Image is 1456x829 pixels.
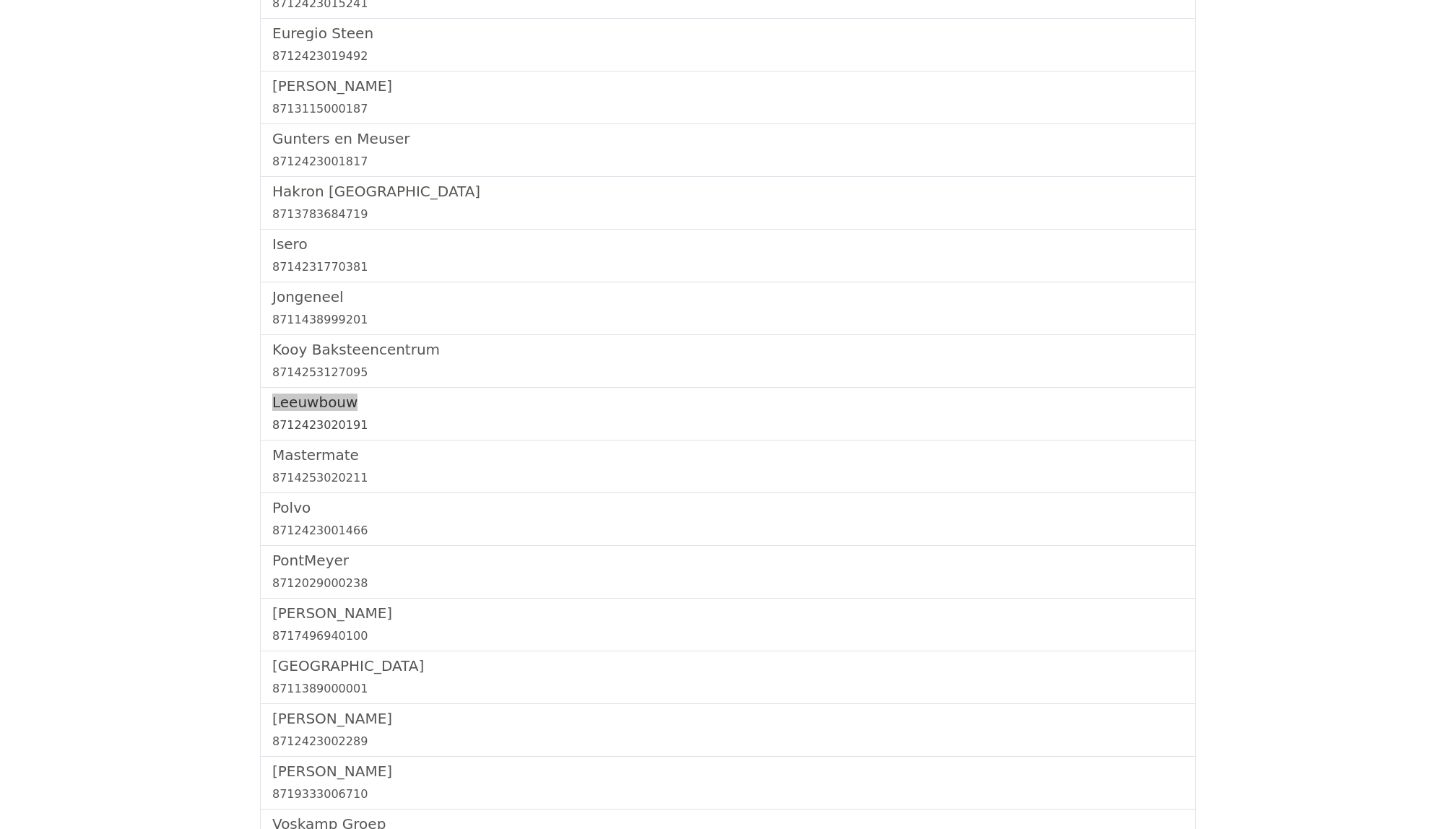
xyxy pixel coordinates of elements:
a: [PERSON_NAME]8713115000187 [272,77,1184,118]
div: 8712423020191 [272,417,1184,434]
h5: Polvo [272,499,1184,516]
div: 8714253127095 [272,364,1184,381]
div: 8712029000238 [272,575,1184,592]
div: 8712423001817 [272,153,1184,170]
h5: [PERSON_NAME] [272,763,1184,780]
a: [PERSON_NAME]8712423002289 [272,710,1184,750]
h5: Leeuwbouw [272,394,1184,411]
a: Gunters en Meuser8712423001817 [272,130,1184,170]
div: 8713115000187 [272,100,1184,118]
a: Isero8714231770381 [272,235,1184,276]
div: 8717496940100 [272,628,1184,645]
h5: [PERSON_NAME] [272,710,1184,727]
div: 8712423019492 [272,48,1184,65]
a: Kooy Baksteencentrum8714253127095 [272,341,1184,381]
a: PontMeyer8712029000238 [272,552,1184,592]
div: 8712423001466 [272,522,1184,539]
a: Jongeneel8711438999201 [272,288,1184,329]
a: Leeuwbouw8712423020191 [272,394,1184,434]
div: 8711438999201 [272,311,1184,329]
h5: Hakron [GEOGRAPHIC_DATA] [272,183,1184,200]
a: Hakron [GEOGRAPHIC_DATA]8713783684719 [272,183,1184,223]
div: 8719333006710 [272,786,1184,803]
h5: Isero [272,235,1184,253]
a: [PERSON_NAME]8717496940100 [272,604,1184,645]
div: 8713783684719 [272,206,1184,223]
a: Polvo8712423001466 [272,499,1184,539]
h5: Mastermate [272,446,1184,464]
div: 8711389000001 [272,680,1184,698]
h5: Kooy Baksteencentrum [272,341,1184,358]
div: 8714231770381 [272,259,1184,276]
div: 8714253020211 [272,469,1184,487]
a: Euregio Steen8712423019492 [272,25,1184,65]
a: [PERSON_NAME]8719333006710 [272,763,1184,803]
h5: PontMeyer [272,552,1184,569]
h5: Euregio Steen [272,25,1184,42]
a: [GEOGRAPHIC_DATA]8711389000001 [272,657,1184,698]
a: Mastermate8714253020211 [272,446,1184,487]
div: 8712423002289 [272,733,1184,750]
h5: [PERSON_NAME] [272,604,1184,622]
h5: Jongeneel [272,288,1184,305]
h5: Gunters en Meuser [272,130,1184,147]
h5: [GEOGRAPHIC_DATA] [272,657,1184,674]
h5: [PERSON_NAME] [272,77,1184,95]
